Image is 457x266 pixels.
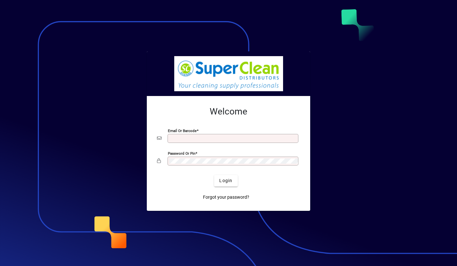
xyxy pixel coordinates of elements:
[203,194,249,201] span: Forgot your password?
[200,192,252,203] a: Forgot your password?
[168,151,195,155] mat-label: Password or Pin
[219,177,232,184] span: Login
[157,106,300,117] h2: Welcome
[168,128,197,133] mat-label: Email or Barcode
[214,175,237,187] button: Login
